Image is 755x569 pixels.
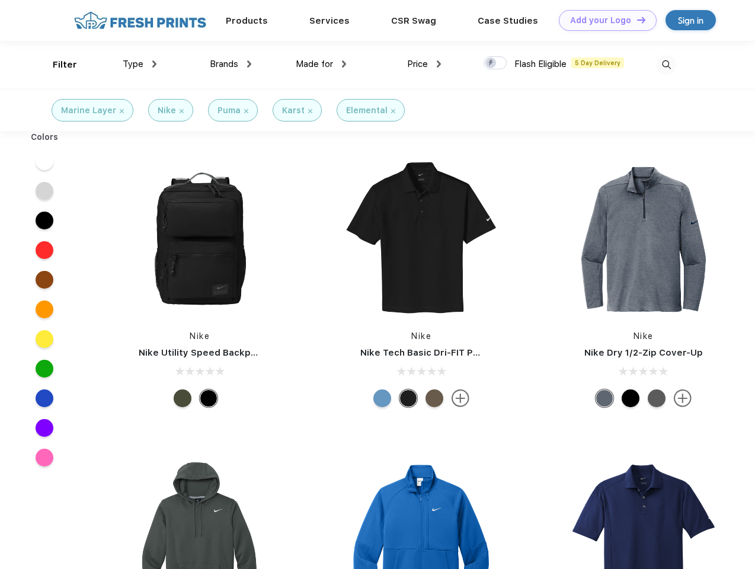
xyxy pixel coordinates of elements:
img: dropdown.png [152,60,156,68]
div: Black [622,389,639,407]
img: dropdown.png [437,60,441,68]
span: Flash Eligible [514,59,567,69]
div: Black Heather [648,389,666,407]
div: Navy Heather [596,389,613,407]
img: more.svg [452,389,469,407]
div: Add your Logo [570,15,631,25]
div: Nike [158,104,176,117]
img: filter_cancel.svg [244,109,248,113]
img: fo%20logo%202.webp [71,10,210,31]
img: desktop_search.svg [657,55,676,75]
div: Black [399,389,417,407]
div: Colors [22,131,68,143]
div: Olive Khaki [426,389,443,407]
div: Sign in [678,14,703,27]
a: Nike Dry 1/2-Zip Cover-Up [584,347,703,358]
a: Nike Tech Basic Dri-FIT Polo [360,347,487,358]
span: 5 Day Delivery [571,57,624,68]
img: more.svg [674,389,692,407]
img: dropdown.png [342,60,346,68]
img: filter_cancel.svg [308,109,312,113]
a: Nike [411,331,431,341]
span: Price [407,59,428,69]
div: Cargo Khaki [174,389,191,407]
div: Filter [53,58,77,72]
a: Products [226,15,268,26]
img: dropdown.png [247,60,251,68]
span: Made for [296,59,333,69]
img: func=resize&h=266 [343,161,500,318]
div: University Blue [373,389,391,407]
a: Nike [190,331,210,341]
a: Nike Utility Speed Backpack [139,347,267,358]
div: Elemental [346,104,388,117]
a: CSR Swag [391,15,436,26]
img: func=resize&h=266 [121,161,279,318]
img: filter_cancel.svg [120,109,124,113]
span: Type [123,59,143,69]
img: DT [637,17,645,23]
img: func=resize&h=266 [565,161,722,318]
div: Puma [217,104,241,117]
a: Nike [634,331,654,341]
div: Black [200,389,217,407]
a: Sign in [666,10,716,30]
img: filter_cancel.svg [180,109,184,113]
div: Karst [282,104,305,117]
img: filter_cancel.svg [391,109,395,113]
span: Brands [210,59,238,69]
a: Services [309,15,350,26]
div: Marine Layer [61,104,116,117]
